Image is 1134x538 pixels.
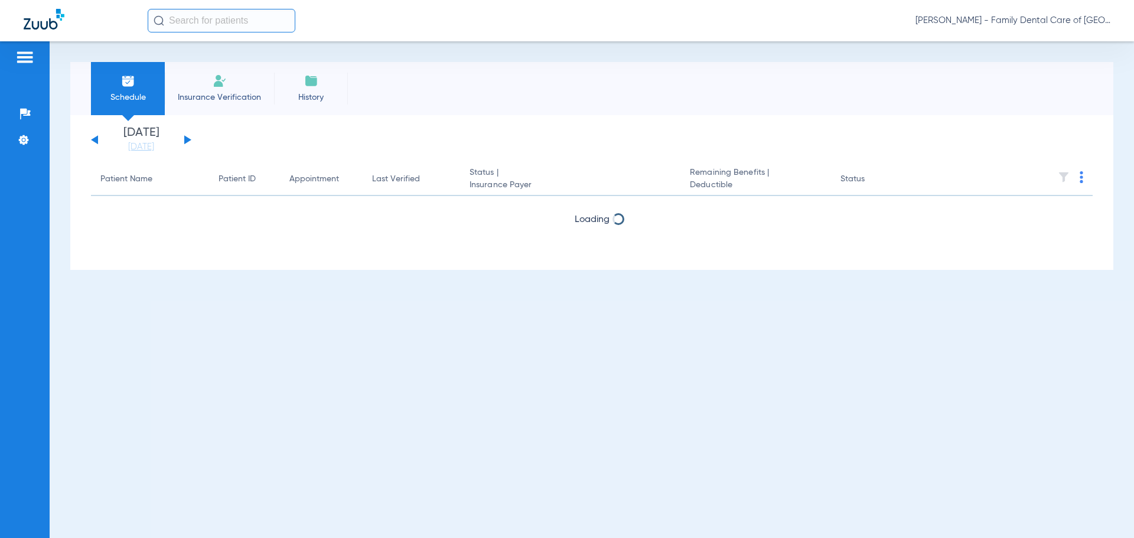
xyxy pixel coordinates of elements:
[154,15,164,26] img: Search Icon
[460,163,680,196] th: Status |
[283,92,339,103] span: History
[106,127,177,153] li: [DATE]
[690,179,821,191] span: Deductible
[289,173,339,185] div: Appointment
[174,92,265,103] span: Insurance Verification
[915,15,1110,27] span: [PERSON_NAME] - Family Dental Care of [GEOGRAPHIC_DATA]
[680,163,830,196] th: Remaining Benefits |
[289,173,353,185] div: Appointment
[100,92,156,103] span: Schedule
[219,173,256,185] div: Patient ID
[219,173,271,185] div: Patient ID
[304,74,318,88] img: History
[100,173,200,185] div: Patient Name
[372,173,420,185] div: Last Verified
[213,74,227,88] img: Manual Insurance Verification
[575,215,610,224] span: Loading
[148,9,295,32] input: Search for patients
[372,173,451,185] div: Last Verified
[15,50,34,64] img: hamburger-icon
[100,173,152,185] div: Patient Name
[1080,171,1083,183] img: group-dot-blue.svg
[24,9,64,30] img: Zuub Logo
[831,163,911,196] th: Status
[121,74,135,88] img: Schedule
[106,141,177,153] a: [DATE]
[1058,171,1070,183] img: filter.svg
[470,179,671,191] span: Insurance Payer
